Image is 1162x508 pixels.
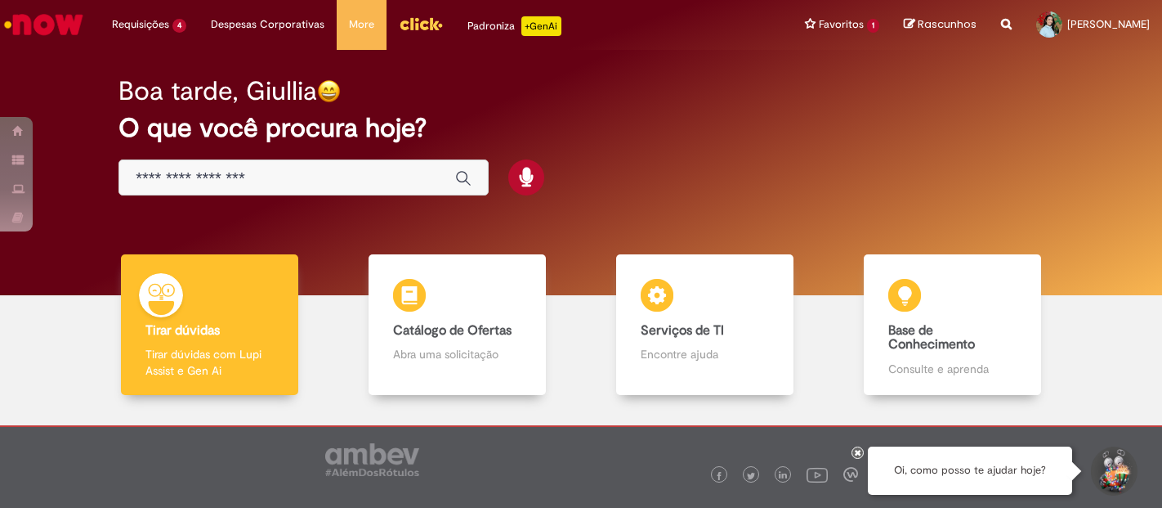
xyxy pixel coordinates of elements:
img: logo_footer_twitter.png [747,472,755,480]
img: happy-face.png [317,79,341,103]
span: 1 [867,19,879,33]
b: Serviços de TI [641,322,724,339]
img: logo_footer_linkedin.png [779,471,787,481]
a: Tirar dúvidas Tirar dúvidas com Lupi Assist e Gen Ai [86,254,333,396]
img: logo_footer_ambev_rotulo_gray.png [325,443,419,476]
b: Tirar dúvidas [145,322,220,339]
a: Base de Conhecimento Consulte e aprenda [829,254,1076,396]
p: Tirar dúvidas com Lupi Assist e Gen Ai [145,346,274,379]
div: Oi, como posso te ajudar hoje? [868,447,1072,495]
span: [PERSON_NAME] [1067,17,1150,31]
div: Padroniza [467,16,561,36]
img: logo_footer_workplace.png [843,467,858,482]
span: Despesas Corporativas [211,16,324,33]
span: Requisições [112,16,169,33]
span: More [349,16,374,33]
h2: Boa tarde, Giullia [118,77,317,106]
p: Consulte e aprenda [888,361,1017,377]
a: Rascunhos [904,17,977,33]
p: Encontre ajuda [641,346,769,362]
b: Base de Conhecimento [888,322,975,353]
b: Catálogo de Ofertas [393,322,512,339]
a: Catálogo de Ofertas Abra uma solicitação [333,254,581,396]
img: click_logo_yellow_360x200.png [399,11,443,36]
img: logo_footer_youtube.png [807,464,828,485]
p: Abra uma solicitação [393,346,521,362]
a: Serviços de TI Encontre ajuda [581,254,829,396]
span: 4 [172,19,186,33]
img: ServiceNow [2,8,86,41]
img: logo_footer_facebook.png [715,472,723,480]
span: Rascunhos [918,16,977,32]
h2: O que você procura hoje? [118,114,1044,142]
p: +GenAi [521,16,561,36]
span: Favoritos [819,16,864,33]
button: Iniciar Conversa de Suporte [1088,447,1137,496]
